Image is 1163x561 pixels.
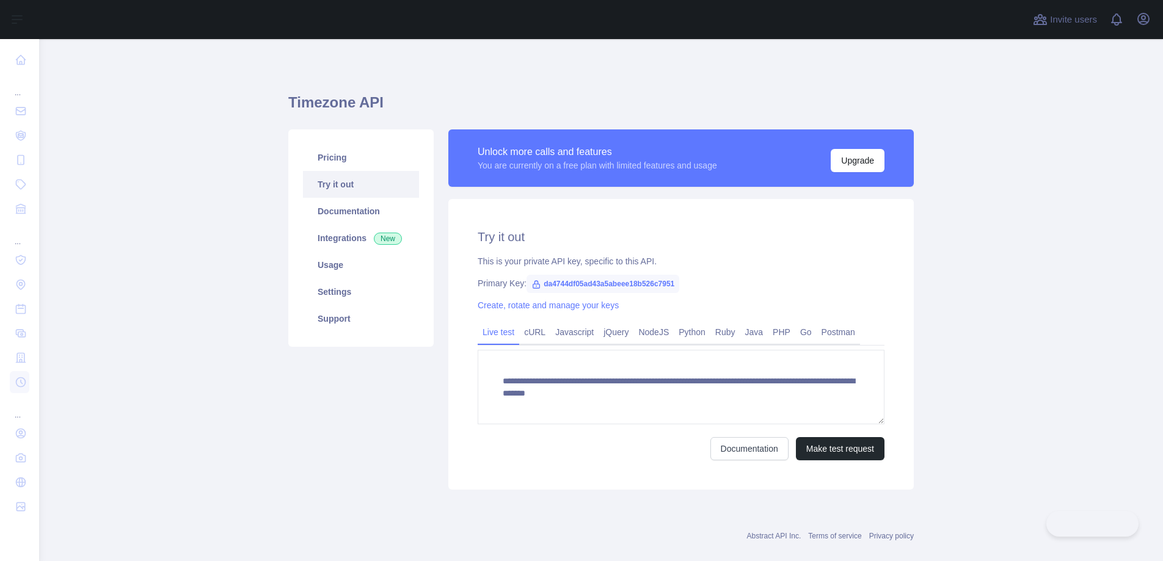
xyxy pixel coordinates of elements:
a: Postman [817,322,860,342]
a: Live test [478,322,519,342]
button: Upgrade [831,149,884,172]
a: Python [674,322,710,342]
span: da4744df05ad43a5abeee18b526c7951 [527,275,679,293]
iframe: Toggle Customer Support [1046,511,1139,537]
a: Settings [303,278,419,305]
div: This is your private API key, specific to this API. [478,255,884,267]
a: Go [795,322,817,342]
a: Create, rotate and manage your keys [478,300,619,310]
a: Javascript [550,322,599,342]
a: Integrations New [303,225,419,252]
div: Primary Key: [478,277,884,289]
span: Invite users [1050,13,1097,27]
a: Pricing [303,144,419,171]
a: Documentation [303,198,419,225]
div: You are currently on a free plan with limited features and usage [478,159,717,172]
a: Documentation [710,437,789,460]
div: Unlock more calls and features [478,145,717,159]
h2: Try it out [478,228,884,245]
a: PHP [768,322,795,342]
a: Usage [303,252,419,278]
a: Java [740,322,768,342]
a: NodeJS [633,322,674,342]
a: Support [303,305,419,332]
button: Invite users [1030,10,1099,29]
a: cURL [519,322,550,342]
a: Abstract API Inc. [747,532,801,540]
a: Ruby [710,322,740,342]
div: ... [10,73,29,98]
a: Privacy policy [869,532,914,540]
h1: Timezone API [288,93,914,122]
a: Try it out [303,171,419,198]
div: ... [10,222,29,247]
button: Make test request [796,437,884,460]
div: ... [10,396,29,420]
span: New [374,233,402,245]
a: Terms of service [808,532,861,540]
a: jQuery [599,322,633,342]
